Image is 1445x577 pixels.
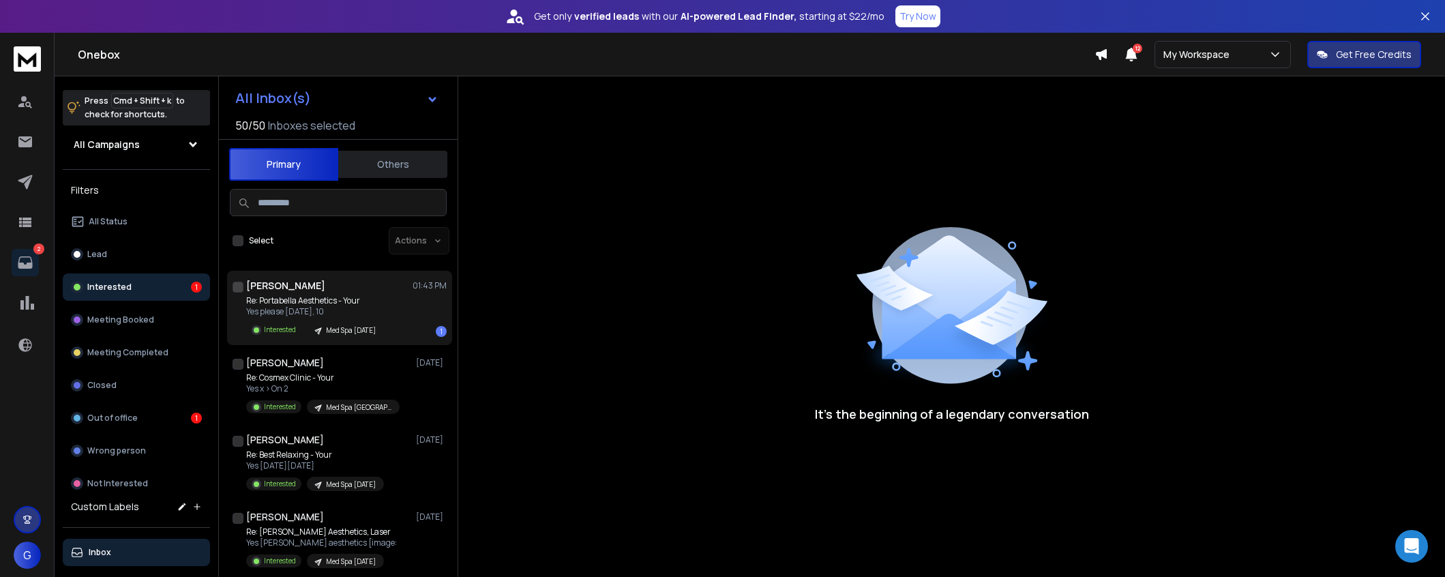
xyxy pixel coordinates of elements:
button: Out of office1 [63,404,210,432]
button: Primary [229,148,338,181]
button: Not Interested [63,470,210,497]
a: 2 [12,249,39,276]
button: All Campaigns [63,131,210,158]
button: Meeting Completed [63,339,210,366]
button: G [14,542,41,569]
p: Lead [87,249,107,260]
button: Interested1 [63,273,210,301]
h3: Filters [63,181,210,200]
img: logo [14,46,41,72]
p: Re: Best Relaxing - Your [246,449,384,460]
p: Interested [264,479,296,489]
p: Get Free Credits [1336,48,1412,61]
p: [DATE] [416,357,447,368]
button: All Inbox(s) [224,85,449,112]
p: 2 [33,243,44,254]
p: Med Spa [DATE] [326,325,376,336]
h1: [PERSON_NAME] [246,356,324,370]
p: Interested [264,402,296,412]
h1: All Campaigns [74,138,140,151]
button: Lead [63,241,210,268]
h1: [PERSON_NAME] [246,279,325,293]
p: Wrong person [87,445,146,456]
p: Med Spa [GEOGRAPHIC_DATA] [326,402,391,413]
button: Meeting Booked [63,306,210,334]
p: Out of office [87,413,138,424]
p: Re: [PERSON_NAME] Aesthetics, Laser [246,527,397,537]
strong: verified leads [574,10,639,23]
span: Cmd + Shift + k [111,93,173,108]
p: Yes [DATE][DATE] [246,460,384,471]
p: Try Now [899,10,936,23]
p: Closed [87,380,117,391]
button: Try Now [895,5,940,27]
button: Wrong person [63,437,210,464]
p: Meeting Booked [87,314,154,325]
button: Inbox [63,539,210,566]
div: 1 [436,326,447,337]
h1: [PERSON_NAME] [246,433,324,447]
p: Yes [PERSON_NAME] aesthetics [image: [246,537,397,548]
p: Med Spa [DATE] [326,479,376,490]
span: 50 / 50 [235,117,265,134]
div: 1 [191,413,202,424]
p: Yes please [DATE], 10 [246,306,384,317]
h3: Custom Labels [71,500,139,514]
h1: All Inbox(s) [235,91,311,105]
strong: AI-powered Lead Finder, [681,10,796,23]
p: Interested [264,325,296,335]
div: Open Intercom Messenger [1395,530,1428,563]
p: Re: Cosmex Clinic - Your [246,372,400,383]
p: 01:43 PM [413,280,447,291]
p: Interested [87,282,132,293]
p: Med Spa [DATE] [326,557,376,567]
p: Yes x > On 2 [246,383,400,394]
button: Get Free Credits [1307,41,1421,68]
p: Meeting Completed [87,347,168,358]
button: Closed [63,372,210,399]
p: Press to check for shortcuts. [85,94,185,121]
label: Select [249,235,273,246]
span: 12 [1133,44,1142,53]
p: Not Interested [87,478,148,489]
p: Get only with our starting at $22/mo [534,10,884,23]
h1: Onebox [78,46,1094,63]
button: All Status [63,208,210,235]
p: Inbox [89,547,111,558]
p: Re: Portabella Aesthetics - Your [246,295,384,306]
p: All Status [89,216,128,227]
h1: [PERSON_NAME] [246,510,324,524]
h3: Inboxes selected [268,117,355,134]
p: [DATE] [416,512,447,522]
button: Others [338,149,447,179]
p: My Workspace [1163,48,1235,61]
p: It’s the beginning of a legendary conversation [815,404,1089,424]
p: [DATE] [416,434,447,445]
p: Interested [264,556,296,566]
div: 1 [191,282,202,293]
